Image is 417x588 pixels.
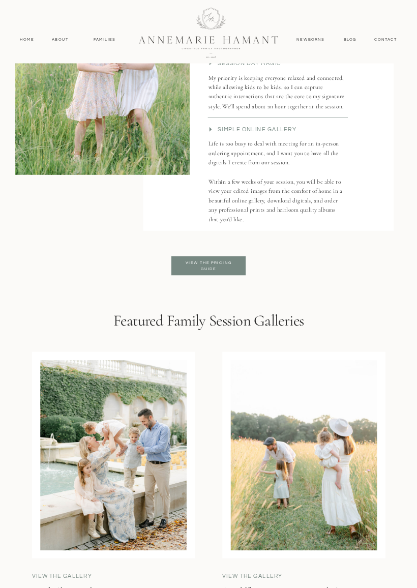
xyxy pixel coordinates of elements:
a: Families [89,37,120,43]
p: My priority is keeping everyone relaxed and connected, while allowing kids to be kids, so I can c... [208,74,346,113]
h3: Session day magic [218,60,341,72]
a: contact [370,37,400,43]
a: View the gallery [32,573,137,581]
a: Blog [342,37,358,43]
a: About [50,37,70,43]
p: Life is too busy to deal with meeting for an in-person ordering appointment, and I want you to ha... [208,139,346,226]
a: Newborns [294,37,327,43]
a: View the pricing guide [181,260,237,273]
a: Home [17,37,37,43]
a: view the gallery [222,573,327,581]
h3: Featured Family Session Galleries [83,312,334,334]
h3: Simple Online Gallery [218,126,351,138]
